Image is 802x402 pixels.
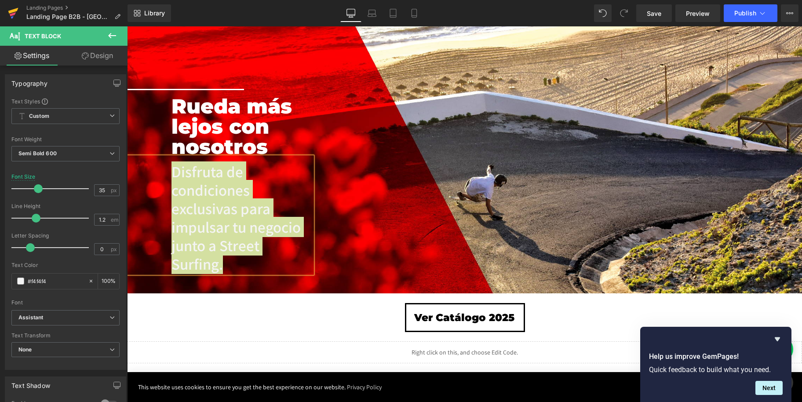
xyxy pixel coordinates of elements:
[28,276,84,286] input: Color
[287,285,387,297] a: Ver Catálogo 2025
[111,246,118,252] span: px
[111,217,118,223] span: em
[18,346,32,353] b: None
[29,113,49,120] b: Custom
[550,352,605,369] button: Preferences
[98,274,119,289] div: %
[609,352,664,369] button: Accept
[772,334,783,344] button: Hide survey
[781,4,798,22] button: More
[219,354,256,367] a: Privacy Policy (opens in a new tab)
[724,4,777,22] button: Publish
[44,136,185,247] p: Disfruta de condiciones exclusivas para impulsar tu negocio junto a Street Surfing.
[26,4,128,11] a: Landing Pages
[755,381,783,395] button: Next question
[128,4,171,22] a: New Library
[11,300,120,306] div: Font
[11,262,120,268] div: Text Color
[594,4,612,22] button: Undo
[383,4,404,22] a: Tablet
[340,4,361,22] a: Desktop
[111,187,118,193] span: px
[11,75,47,87] div: Typography
[649,334,783,395] div: Help us improve GemPages!
[18,150,57,157] b: Semi Bold 600
[11,136,120,143] div: Font Weight
[11,98,120,105] div: Text Styles
[11,174,36,180] div: Font Size
[144,9,165,17] span: Library
[11,357,219,365] span: This website uses cookies to ensure you get the best experience on our website.
[11,377,50,389] div: Text Shadow
[25,33,61,40] span: Text Block
[361,4,383,22] a: Laptop
[615,4,633,22] button: Redo
[649,351,783,362] h2: Help us improve GemPages!
[734,10,756,17] span: Publish
[11,333,120,339] div: Text Transform
[11,203,120,209] div: Line Height
[404,4,425,22] a: Mobile
[18,314,43,322] i: Assistant
[647,9,661,18] span: Save
[44,70,185,131] h1: Rueda más lejos con nosotros
[11,233,120,239] div: Letter Spacing
[649,365,783,374] p: Quick feedback to build what you need.
[26,13,111,20] span: Landing Page B2B - [GEOGRAPHIC_DATA]
[675,4,720,22] a: Preview
[66,46,129,66] a: Design
[686,9,710,18] span: Preview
